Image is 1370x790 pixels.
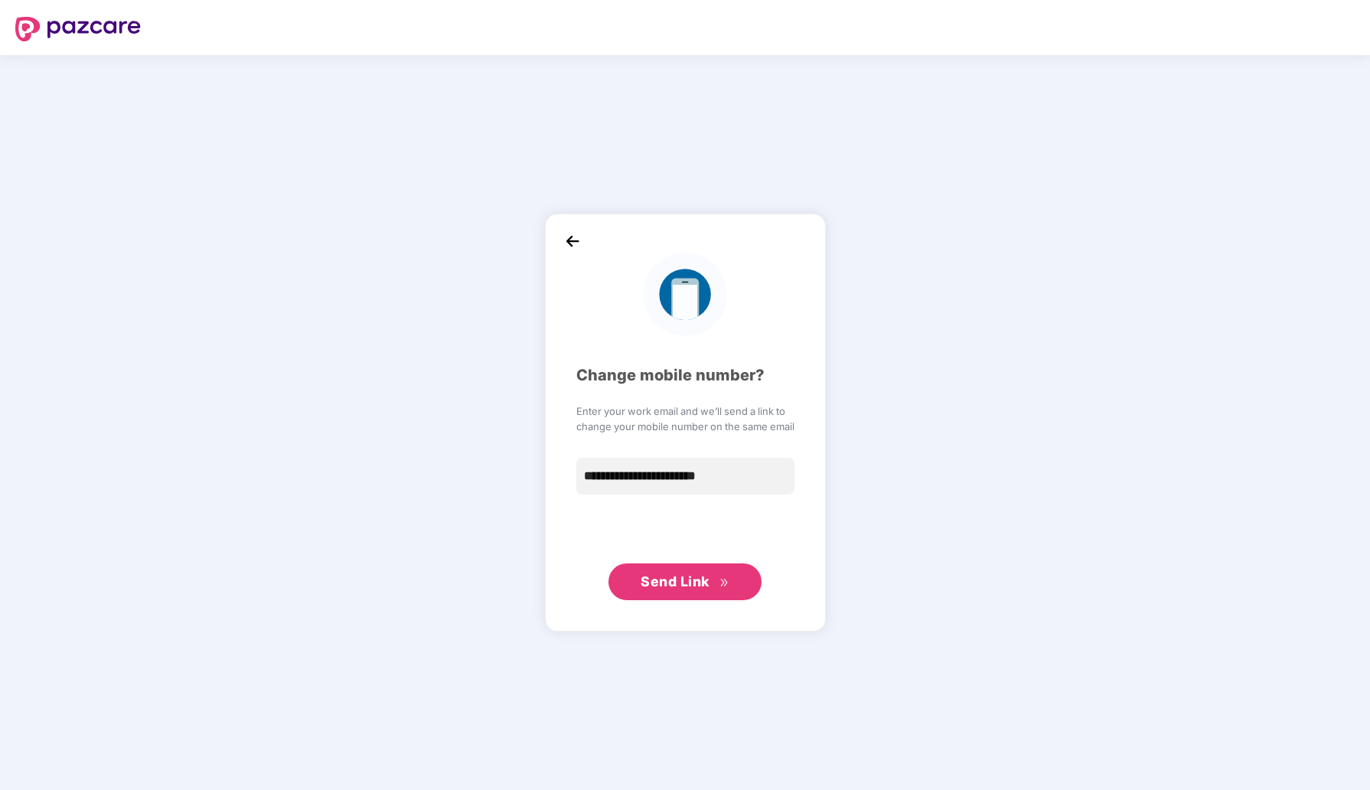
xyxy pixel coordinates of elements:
span: Send Link [641,573,709,589]
div: Change mobile number? [576,364,794,387]
img: logo [15,17,141,41]
img: back_icon [561,230,584,253]
span: Enter your work email and we’ll send a link to [576,403,794,419]
span: double-right [719,578,729,588]
span: change your mobile number on the same email [576,419,794,434]
button: Send Linkdouble-right [608,563,762,600]
img: logo [643,253,726,336]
